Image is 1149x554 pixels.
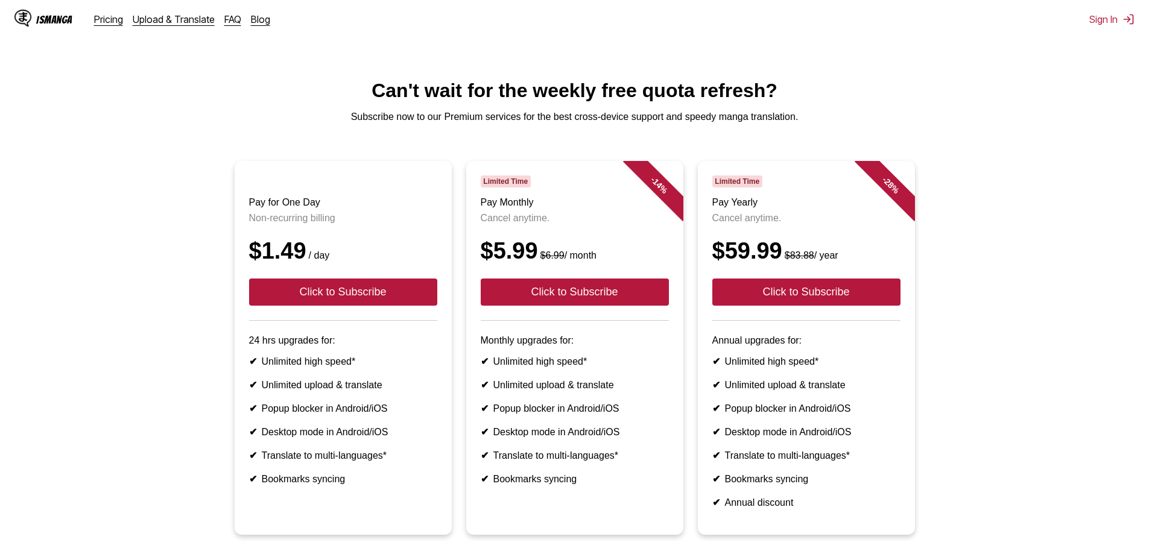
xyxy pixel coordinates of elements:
[481,473,669,485] li: Bookmarks syncing
[249,474,257,484] b: ✔
[712,380,720,390] b: ✔
[712,427,720,437] b: ✔
[481,356,489,367] b: ✔
[1122,13,1135,25] img: Sign out
[481,356,669,367] li: Unlimited high speed*
[249,380,257,390] b: ✔
[712,175,762,187] span: Limited Time
[481,379,669,391] li: Unlimited upload & translate
[249,356,437,367] li: Unlimited high speed*
[854,149,926,221] div: - 28 %
[481,427,489,437] b: ✔
[540,250,565,260] s: $6.99
[306,250,330,260] small: / day
[712,213,901,224] p: Cancel anytime.
[481,279,669,306] button: Click to Subscribe
[249,403,437,414] li: Popup blocker in Android/iOS
[538,250,597,260] small: / month
[249,335,437,346] p: 24 hrs upgrades for:
[622,149,695,221] div: - 14 %
[712,356,901,367] li: Unlimited high speed*
[249,450,437,461] li: Translate to multi-languages*
[481,450,669,461] li: Translate to multi-languages*
[782,250,838,260] small: / year
[251,13,270,25] a: Blog
[712,497,901,508] li: Annual discount
[481,426,669,438] li: Desktop mode in Android/iOS
[481,197,669,208] h3: Pay Monthly
[10,80,1139,102] h1: Can't wait for the weekly free quota refresh?
[249,403,257,414] b: ✔
[249,238,437,264] div: $1.49
[249,427,257,437] b: ✔
[712,497,720,508] b: ✔
[481,380,489,390] b: ✔
[712,450,901,461] li: Translate to multi-languages*
[1089,13,1135,25] button: Sign In
[481,403,669,414] li: Popup blocker in Android/iOS
[481,175,531,187] span: Limited Time
[712,356,720,367] b: ✔
[10,112,1139,122] p: Subscribe now to our Premium services for the best cross-device support and speedy manga translat...
[712,403,901,414] li: Popup blocker in Android/iOS
[133,13,215,25] a: Upload & Translate
[481,213,669,224] p: Cancel anytime.
[712,473,901,485] li: Bookmarks syncing
[712,379,901,391] li: Unlimited upload & translate
[481,403,489,414] b: ✔
[712,197,901,208] h3: Pay Yearly
[249,197,437,208] h3: Pay for One Day
[249,213,437,224] p: Non-recurring billing
[249,356,257,367] b: ✔
[712,279,901,306] button: Click to Subscribe
[712,474,720,484] b: ✔
[249,426,437,438] li: Desktop mode in Android/iOS
[14,10,94,29] a: IsManga LogoIsManga
[481,238,669,264] div: $5.99
[224,13,241,25] a: FAQ
[712,238,901,264] div: $59.99
[249,379,437,391] li: Unlimited upload & translate
[249,473,437,485] li: Bookmarks syncing
[712,335,901,346] p: Annual upgrades for:
[481,474,489,484] b: ✔
[14,10,31,27] img: IsManga Logo
[36,14,72,25] div: IsManga
[785,250,814,260] s: $83.88
[481,335,669,346] p: Monthly upgrades for:
[712,403,720,414] b: ✔
[712,450,720,461] b: ✔
[481,450,489,461] b: ✔
[249,279,437,306] button: Click to Subscribe
[94,13,123,25] a: Pricing
[249,450,257,461] b: ✔
[712,426,901,438] li: Desktop mode in Android/iOS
